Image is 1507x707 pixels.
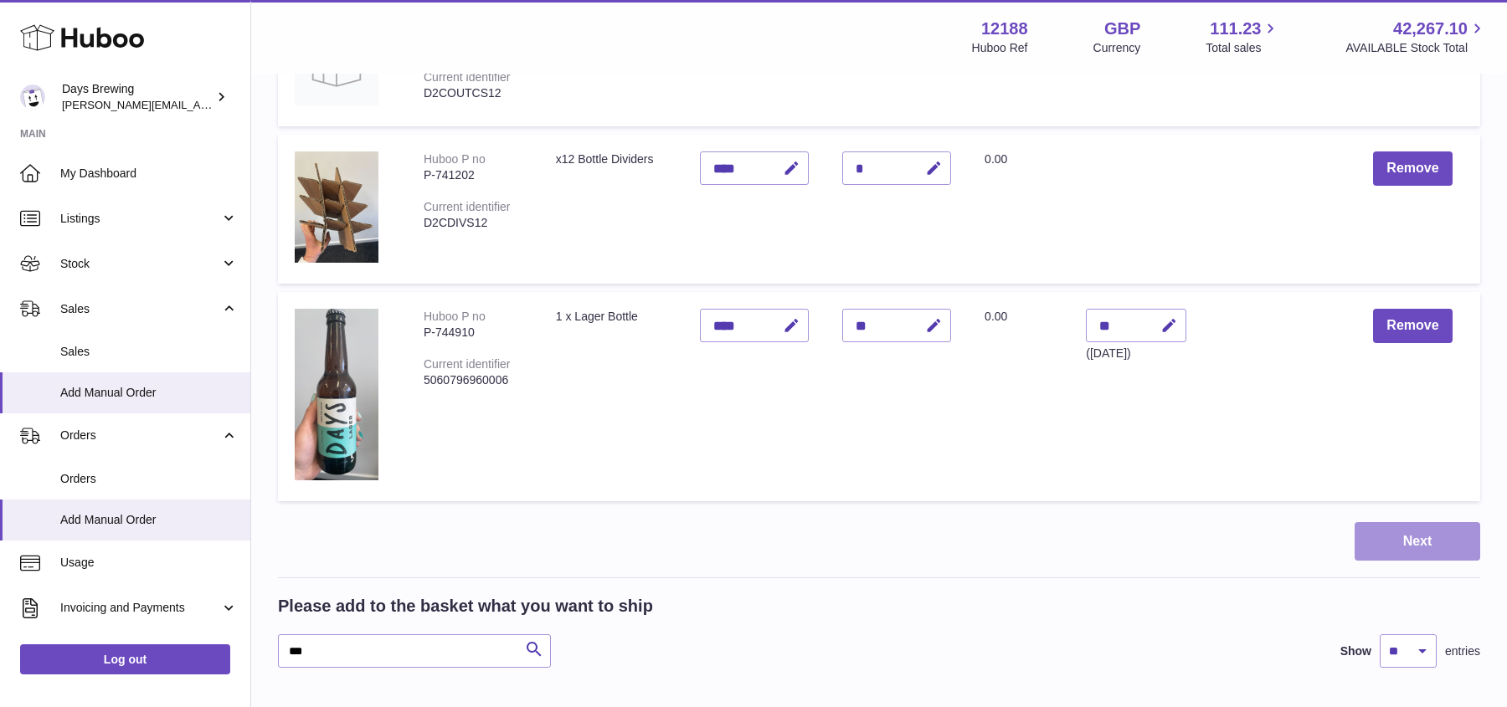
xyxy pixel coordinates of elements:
[1206,40,1280,56] span: Total sales
[424,215,522,231] div: D2CDIVS12
[1340,643,1371,659] label: Show
[424,200,511,213] div: Current identifier
[539,292,683,500] td: 1 x Lager Bottle
[1104,18,1140,40] strong: GBP
[60,600,220,616] span: Invoicing and Payments
[60,428,220,443] span: Orders
[424,167,522,183] div: P-741202
[20,85,45,110] img: greg@daysbrewing.com
[60,385,238,401] span: Add Manual Order
[424,372,522,388] div: 5060796960006
[295,151,378,263] img: x12 Bottle Dividers
[60,512,238,528] span: Add Manual Order
[60,256,220,272] span: Stock
[1445,643,1480,659] span: entries
[278,595,653,617] h2: Please add to the basket what you want to ship
[1345,18,1487,56] a: 42,267.10 AVAILABLE Stock Total
[424,357,511,371] div: Current identifier
[424,310,486,323] div: Huboo P no
[1355,522,1480,561] button: Next
[972,40,1028,56] div: Huboo Ref
[60,555,238,571] span: Usage
[1373,309,1452,343] button: Remove
[424,325,522,341] div: P-744910
[1093,40,1141,56] div: Currency
[20,644,230,674] a: Log out
[424,152,486,166] div: Huboo P no
[1373,151,1452,186] button: Remove
[60,166,238,182] span: My Dashboard
[424,70,511,84] div: Current identifier
[981,18,1028,40] strong: 12188
[1345,40,1487,56] span: AVAILABLE Stock Total
[60,301,220,317] span: Sales
[60,344,238,360] span: Sales
[985,152,1007,166] span: 0.00
[1210,18,1261,40] span: 111.23
[1393,18,1468,40] span: 42,267.10
[1206,18,1280,56] a: 111.23 Total sales
[424,85,522,101] div: D2COUTCS12
[62,81,213,113] div: Days Brewing
[539,135,683,284] td: x12 Bottle Dividers
[295,309,378,480] img: 1 x Lager Bottle
[60,211,220,227] span: Listings
[1086,346,1186,361] div: ([DATE])
[62,98,336,111] span: [PERSON_NAME][EMAIL_ADDRESS][DOMAIN_NAME]
[60,471,238,487] span: Orders
[985,310,1007,323] span: 0.00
